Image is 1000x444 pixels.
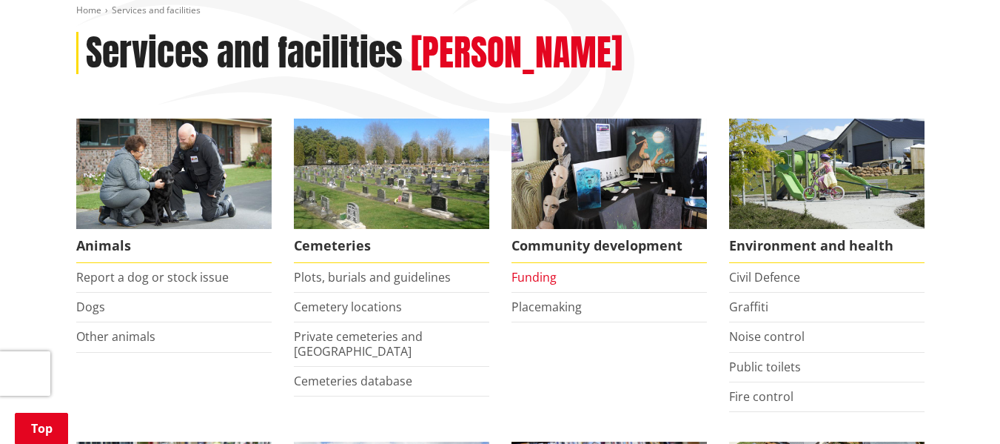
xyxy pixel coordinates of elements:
[511,119,707,229] img: Matariki Travelling Suitcase Art Exhibition
[729,119,925,229] img: New housing in Pokeno
[729,229,925,263] span: Environment and health
[76,4,925,17] nav: breadcrumb
[729,359,801,375] a: Public toilets
[729,269,800,285] a: Civil Defence
[294,299,402,315] a: Cemetery locations
[76,328,155,345] a: Other animals
[294,119,489,263] a: Huntly Cemetery Cemeteries
[411,32,623,75] h2: [PERSON_NAME]
[729,119,925,263] a: New housing in Pokeno Environment and health
[729,328,805,345] a: Noise control
[294,119,489,229] img: Huntly Cemetery
[294,269,451,285] a: Plots, burials and guidelines
[86,32,403,75] h1: Services and facilities
[76,119,272,263] a: Waikato District Council Animal Control team Animals
[76,119,272,229] img: Animal Control
[15,413,68,444] a: Top
[294,373,412,389] a: Cemeteries database
[294,328,423,359] a: Private cemeteries and [GEOGRAPHIC_DATA]
[729,388,793,405] a: Fire control
[76,4,101,16] a: Home
[76,299,105,315] a: Dogs
[511,229,707,263] span: Community development
[511,299,582,315] a: Placemaking
[511,119,707,263] a: Matariki Travelling Suitcase Art Exhibition Community development
[932,382,985,435] iframe: Messenger Launcher
[112,4,201,16] span: Services and facilities
[76,229,272,263] span: Animals
[294,229,489,263] span: Cemeteries
[511,269,557,285] a: Funding
[729,299,768,315] a: Graffiti
[76,269,229,285] a: Report a dog or stock issue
